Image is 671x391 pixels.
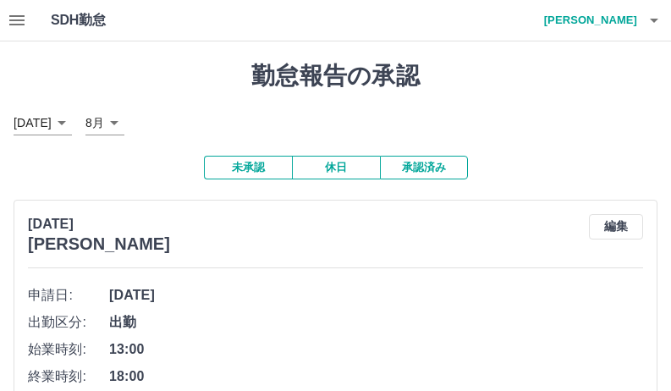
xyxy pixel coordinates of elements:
button: 編集 [589,214,643,240]
h3: [PERSON_NAME] [28,234,170,254]
span: 始業時刻: [28,339,109,360]
button: 休日 [292,156,380,179]
span: 18:00 [109,366,643,387]
span: 13:00 [109,339,643,360]
button: 未承認 [204,156,292,179]
p: [DATE] [28,214,170,234]
div: [DATE] [14,111,72,135]
h1: 勤怠報告の承認 [14,62,657,91]
span: [DATE] [109,285,643,306]
button: 承認済み [380,156,468,179]
span: 申請日: [28,285,109,306]
span: 出勤区分: [28,312,109,333]
span: 終業時刻: [28,366,109,387]
span: 出勤 [109,312,643,333]
div: 8月 [85,111,124,135]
